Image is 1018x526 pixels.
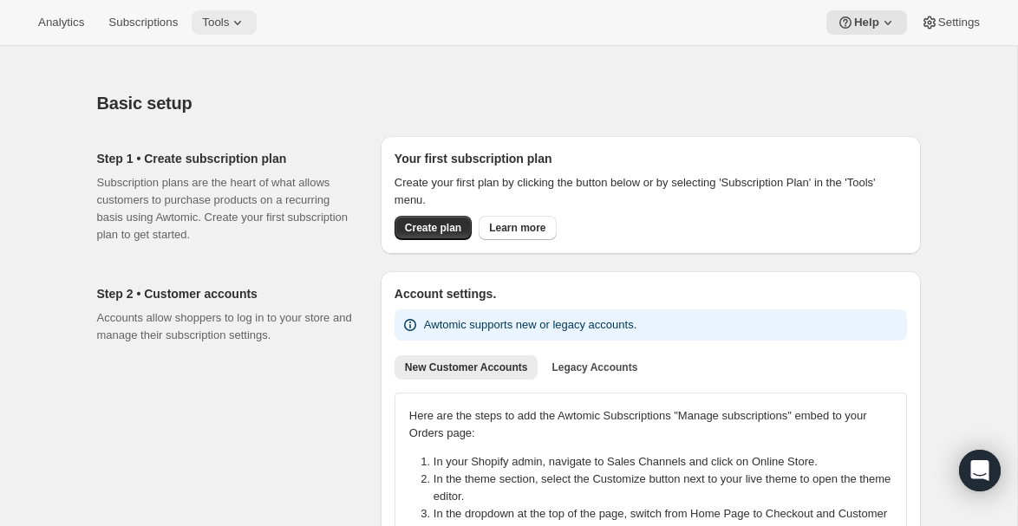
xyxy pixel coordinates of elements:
[108,16,178,29] span: Subscriptions
[28,10,95,35] button: Analytics
[541,355,648,380] button: Legacy Accounts
[434,453,903,471] li: In your Shopify admin, navigate to Sales Channels and click on Online Store.
[489,221,545,235] span: Learn more
[479,216,556,240] a: Learn more
[826,10,907,35] button: Help
[910,10,990,35] button: Settings
[38,16,84,29] span: Analytics
[395,216,472,240] button: Create plan
[395,355,538,380] button: New Customer Accounts
[409,407,892,442] p: Here are the steps to add the Awtomic Subscriptions "Manage subscriptions" embed to your Orders p...
[97,150,353,167] h2: Step 1 • Create subscription plan
[395,174,907,209] p: Create your first plan by clicking the button below or by selecting 'Subscription Plan' in the 'T...
[405,221,461,235] span: Create plan
[97,94,193,113] span: Basic setup
[192,10,257,35] button: Tools
[938,16,980,29] span: Settings
[395,285,907,302] h2: Account settings.
[97,285,353,302] h2: Step 2 • Customer accounts
[98,10,188,35] button: Subscriptions
[959,450,1001,491] div: Open Intercom Messenger
[395,150,907,167] h2: Your first subscription plan
[854,16,879,29] span: Help
[202,16,229,29] span: Tools
[97,174,353,244] p: Subscription plans are the heart of what allows customers to purchase products on a recurring bas...
[434,471,903,505] li: In the theme section, select the Customize button next to your live theme to open the theme editor.
[405,360,528,374] span: New Customer Accounts
[424,316,636,334] p: Awtomic supports new or legacy accounts.
[551,360,637,374] span: Legacy Accounts
[97,309,353,344] p: Accounts allow shoppers to log in to your store and manage their subscription settings.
